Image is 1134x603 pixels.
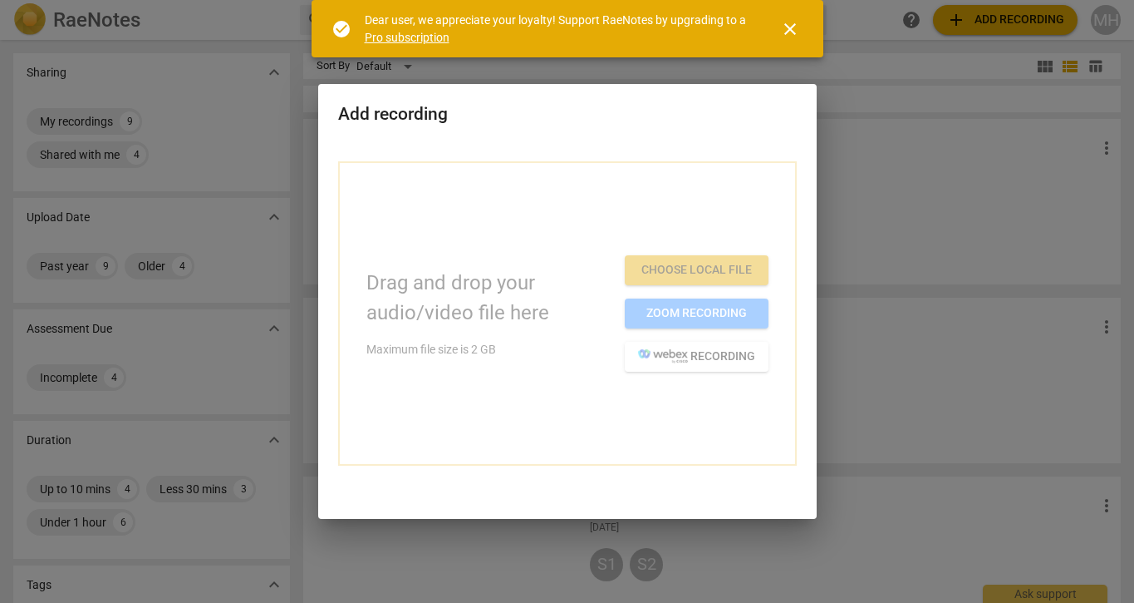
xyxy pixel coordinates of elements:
button: Zoom recording [625,299,768,329]
h2: Add recording [338,104,797,125]
button: recording [625,342,768,372]
span: recording [638,348,755,365]
span: check_circle [331,19,351,39]
button: Choose local file [625,255,768,285]
p: Drag and drop your audio/video file here [366,269,611,327]
span: Zoom recording [638,305,755,322]
span: close [780,19,800,39]
p: Maximum file size is 2 GB [366,341,611,358]
div: Dear user, we appreciate your loyalty! Support RaeNotes by upgrading to a [365,12,750,46]
span: Choose local file [638,262,755,279]
a: Pro subscription [365,31,449,44]
button: Close [770,9,810,49]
